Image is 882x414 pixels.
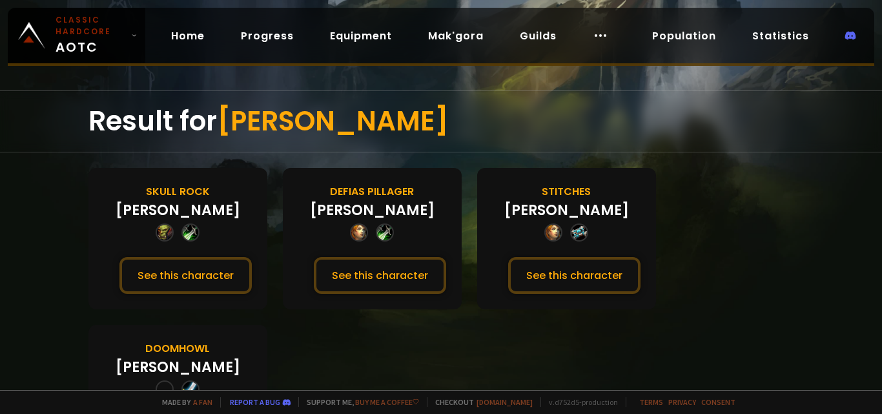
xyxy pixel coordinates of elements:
a: Terms [639,397,663,407]
a: Consent [701,397,735,407]
button: See this character [314,257,446,294]
div: [PERSON_NAME] [504,200,629,221]
a: Population [642,23,726,49]
span: AOTC [56,14,126,57]
a: Report a bug [230,397,280,407]
a: Home [161,23,215,49]
a: [DOMAIN_NAME] [477,397,533,407]
div: Defias Pillager [330,183,414,200]
button: See this character [119,257,252,294]
span: Support me, [298,397,419,407]
div: Stitches [542,183,591,200]
button: See this character [508,257,641,294]
a: Progress [231,23,304,49]
a: Privacy [668,397,696,407]
a: Classic HardcoreAOTC [8,8,145,63]
span: Made by [154,397,212,407]
span: v. d752d5 - production [540,397,618,407]
div: Doomhowl [145,340,210,357]
div: Skull Rock [146,183,210,200]
div: [PERSON_NAME] [116,200,240,221]
a: Statistics [742,23,819,49]
a: a fan [193,397,212,407]
div: [PERSON_NAME] [116,357,240,378]
div: [PERSON_NAME] [310,200,435,221]
small: Classic Hardcore [56,14,126,37]
span: Checkout [427,397,533,407]
a: Equipment [320,23,402,49]
span: [PERSON_NAME] [217,102,449,140]
div: Result for [88,91,794,152]
a: Guilds [509,23,567,49]
a: Buy me a coffee [355,397,419,407]
a: Mak'gora [418,23,494,49]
